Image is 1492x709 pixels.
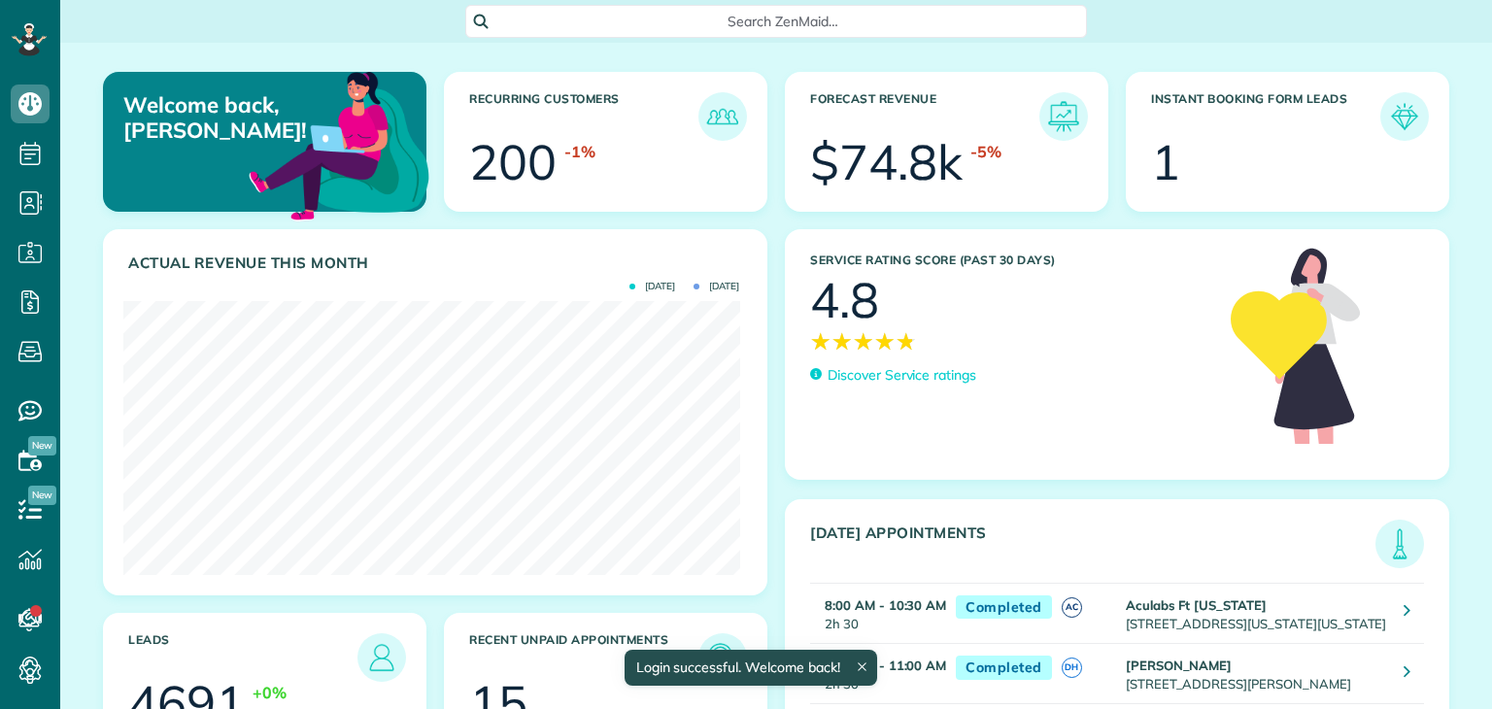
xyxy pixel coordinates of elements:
[128,633,357,682] h3: Leads
[896,324,917,358] span: ★
[810,524,1375,568] h3: [DATE] Appointments
[1121,583,1389,643] td: [STREET_ADDRESS][US_STATE][US_STATE]
[1151,138,1180,186] div: 1
[624,650,876,686] div: Login successful. Welcome back!
[629,282,675,291] span: [DATE]
[810,365,976,386] a: Discover Service ratings
[1062,658,1082,678] span: DH
[469,138,557,186] div: 200
[128,254,747,272] h3: Actual Revenue this month
[825,597,946,613] strong: 8:00 AM - 10:30 AM
[810,92,1039,141] h3: Forecast Revenue
[1044,97,1083,136] img: icon_forecast_revenue-8c13a41c7ed35a8dcfafea3cbb826a0462acb37728057bba2d056411b612bbbe.png
[469,633,698,682] h3: Recent unpaid appointments
[469,92,698,141] h3: Recurring Customers
[1126,597,1267,613] strong: Aculabs Ft [US_STATE]
[1062,597,1082,618] span: AC
[245,50,433,238] img: dashboard_welcome-42a62b7d889689a78055ac9021e634bf52bae3f8056760290aed330b23ab8690.png
[123,92,322,144] p: Welcome back, [PERSON_NAME]!
[1126,658,1233,673] strong: [PERSON_NAME]
[1121,644,1389,704] td: [STREET_ADDRESS][PERSON_NAME]
[956,595,1052,620] span: Completed
[825,658,946,673] strong: 8:30 AM - 11:00 AM
[810,324,831,358] span: ★
[253,682,287,704] div: +0%
[956,656,1052,680] span: Completed
[1385,97,1424,136] img: icon_form_leads-04211a6a04a5b2264e4ee56bc0799ec3eb69b7e499cbb523a139df1d13a81ae0.png
[828,365,976,386] p: Discover Service ratings
[362,638,401,677] img: icon_leads-1bed01f49abd5b7fead27621c3d59655bb73ed531f8eeb49469d10e621d6b896.png
[831,324,853,358] span: ★
[853,324,874,358] span: ★
[810,644,946,704] td: 2h 30
[874,324,896,358] span: ★
[28,486,56,505] span: New
[703,97,742,136] img: icon_recurring_customers-cf858462ba22bcd05b5a5880d41d6543d210077de5bb9ebc9590e49fd87d84ed.png
[810,583,946,643] td: 2h 30
[703,638,742,677] img: icon_unpaid_appointments-47b8ce3997adf2238b356f14209ab4cced10bd1f174958f3ca8f1d0dd7fffeee.png
[810,253,1211,267] h3: Service Rating score (past 30 days)
[810,138,963,186] div: $74.8k
[28,436,56,456] span: New
[1151,92,1380,141] h3: Instant Booking Form Leads
[564,141,595,163] div: -1%
[694,282,739,291] span: [DATE]
[970,141,1001,163] div: -5%
[1380,524,1419,563] img: icon_todays_appointments-901f7ab196bb0bea1936b74009e4eb5ffbc2d2711fa7634e0d609ed5ef32b18b.png
[810,276,879,324] div: 4.8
